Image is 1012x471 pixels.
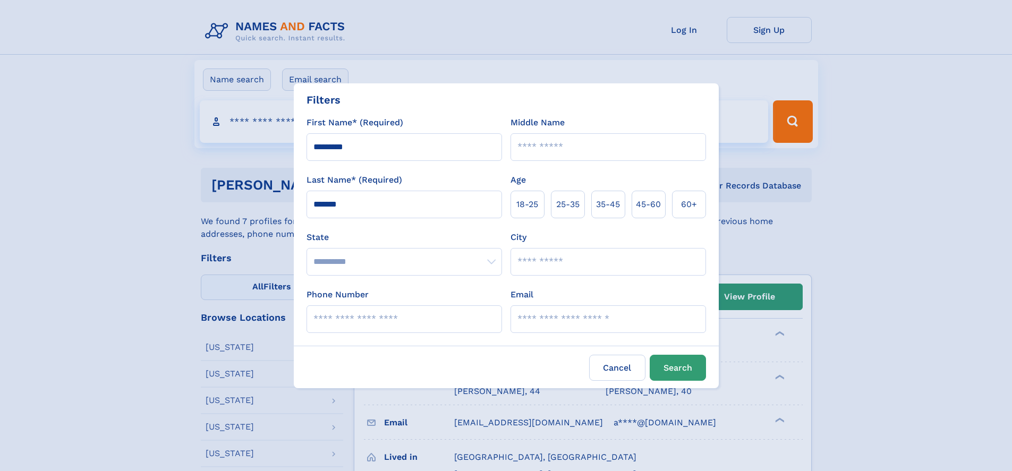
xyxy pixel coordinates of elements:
label: Last Name* (Required) [307,174,402,186]
label: First Name* (Required) [307,116,403,129]
label: Age [511,174,526,186]
button: Search [650,355,706,381]
span: 35‑45 [596,198,620,211]
span: 25‑35 [556,198,580,211]
label: Cancel [589,355,645,381]
label: State [307,231,502,244]
label: City [511,231,526,244]
span: 18‑25 [516,198,538,211]
label: Middle Name [511,116,565,129]
label: Phone Number [307,288,369,301]
span: 45‑60 [636,198,661,211]
label: Email [511,288,533,301]
div: Filters [307,92,341,108]
span: 60+ [681,198,697,211]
